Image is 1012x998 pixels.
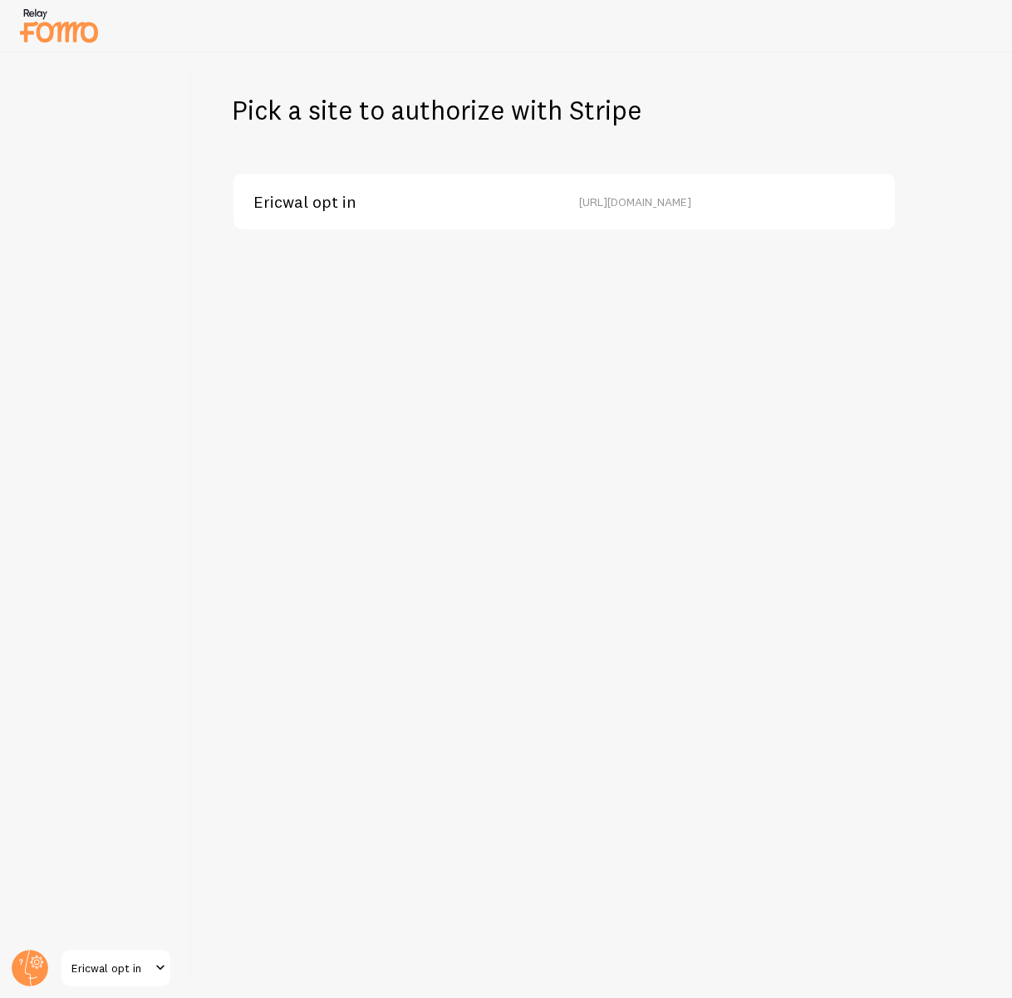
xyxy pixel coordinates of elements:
span: [URL][DOMAIN_NAME] [579,194,691,209]
span: Ericwal opt in [71,958,150,978]
img: fomo-relay-logo-orange.svg [17,4,101,47]
span: Ericwal opt in [253,194,356,209]
a: Ericwal opt in [60,948,172,988]
h1: Pick a site to authorize with Stripe [232,93,641,127]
